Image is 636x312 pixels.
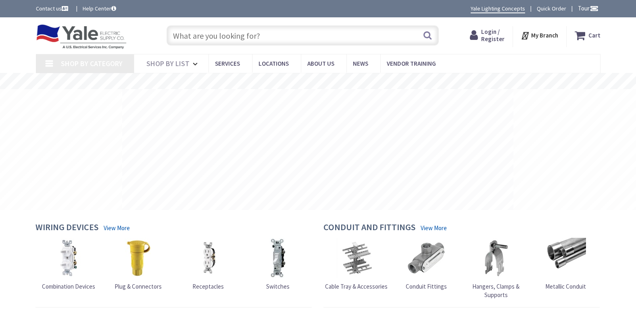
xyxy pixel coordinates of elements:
[463,238,529,300] a: Hangers, Clamps & Supports Hangers, Clamps & Supports
[406,283,447,290] span: Conduit Fittings
[61,59,123,68] span: Shop By Category
[258,238,298,278] img: Switches
[146,59,190,68] span: Shop By List
[336,238,377,278] img: Cable Tray & Accessories
[471,4,525,13] a: Yale Lighting Concepts
[36,4,70,12] a: Contact us
[537,4,566,12] a: Quick Order
[531,31,558,39] strong: My Branch
[115,283,162,290] span: Plug & Connectors
[521,28,558,43] div: My Branch
[325,283,388,290] span: Cable Tray & Accessories
[546,238,586,278] img: Metallic Conduit
[266,283,290,290] span: Switches
[421,224,447,232] a: View More
[215,60,240,67] span: Services
[545,283,586,290] span: Metallic Conduit
[588,28,601,43] strong: Cart
[167,25,439,46] input: What are you looking for?
[35,222,98,234] h4: Wiring Devices
[259,60,289,67] span: Locations
[476,238,516,278] img: Hangers, Clamps & Supports
[323,222,415,234] h4: Conduit and Fittings
[472,283,519,299] span: Hangers, Clamps & Supports
[36,24,127,49] img: Yale Electric Supply Co.
[578,4,598,12] span: Tour
[118,238,158,278] img: Plug & Connectors
[48,238,89,278] img: Combination Devices
[387,60,436,67] span: Vendor Training
[575,28,601,43] a: Cart
[481,28,505,43] span: Login / Register
[406,238,446,278] img: Conduit Fittings
[83,4,116,12] a: Help Center
[115,238,162,291] a: Plug & Connectors Plug & Connectors
[42,283,95,290] span: Combination Devices
[353,60,368,67] span: News
[258,238,298,291] a: Switches Switches
[42,238,95,291] a: Combination Devices Combination Devices
[470,28,505,43] a: Login / Register
[307,60,334,67] span: About Us
[406,238,447,291] a: Conduit Fittings Conduit Fittings
[188,238,228,278] img: Receptacles
[545,238,586,291] a: Metallic Conduit Metallic Conduit
[325,238,388,291] a: Cable Tray & Accessories Cable Tray & Accessories
[192,283,224,290] span: Receptacles
[104,224,130,232] a: View More
[188,238,228,291] a: Receptacles Receptacles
